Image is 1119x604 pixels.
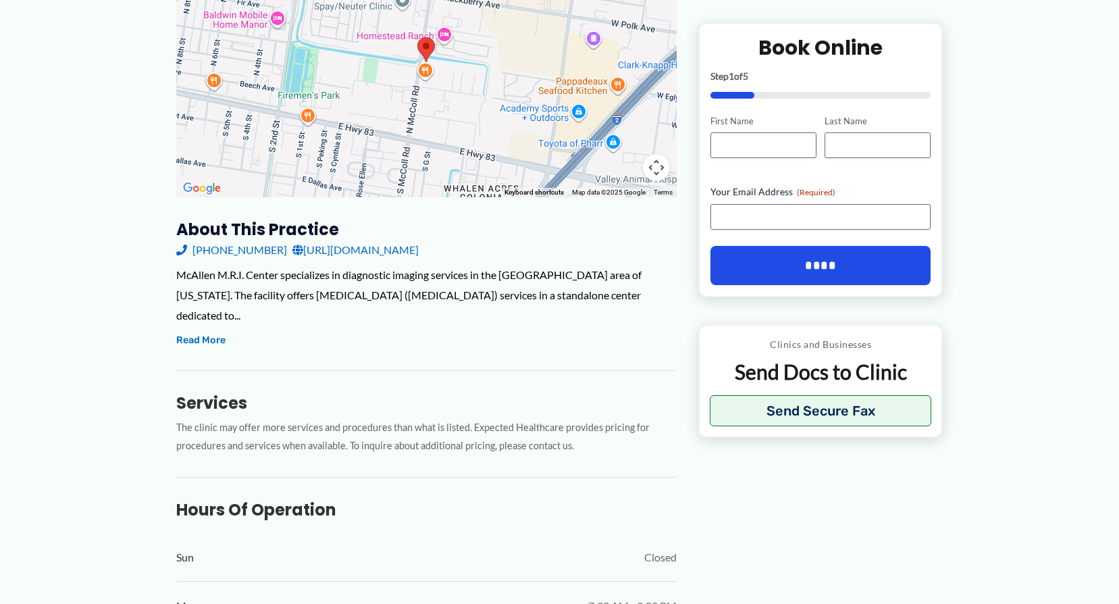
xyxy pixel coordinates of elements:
[710,185,931,199] label: Your Email Address
[710,359,932,385] p: Send Docs to Clinic
[176,265,677,325] div: McAllen M.R.I. Center specializes in diagnostic imaging services in the [GEOGRAPHIC_DATA] area of...
[176,393,677,413] h3: Services
[825,114,931,127] label: Last Name
[180,180,224,197] a: Open this area in Google Maps (opens a new window)
[710,395,932,426] button: Send Secure Fax
[180,180,224,197] img: Google
[710,71,931,80] p: Step of
[710,336,932,353] p: Clinics and Businesses
[176,240,287,260] a: [PHONE_NUMBER]
[176,219,677,240] h3: About this practice
[572,188,646,196] span: Map data ©2025 Google
[176,332,226,349] button: Read More
[176,499,677,520] h3: Hours of Operation
[654,188,673,196] a: Terms
[710,34,931,60] h2: Book Online
[176,419,677,455] p: The clinic may offer more services and procedures than what is listed. Expected Healthcare provid...
[292,240,419,260] a: [URL][DOMAIN_NAME]
[176,547,194,568] span: Sun
[710,114,816,127] label: First Name
[643,154,670,181] button: Map camera controls
[797,187,835,197] span: (Required)
[743,70,748,81] span: 5
[644,547,677,568] span: Closed
[729,70,734,81] span: 1
[504,188,564,197] button: Keyboard shortcuts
